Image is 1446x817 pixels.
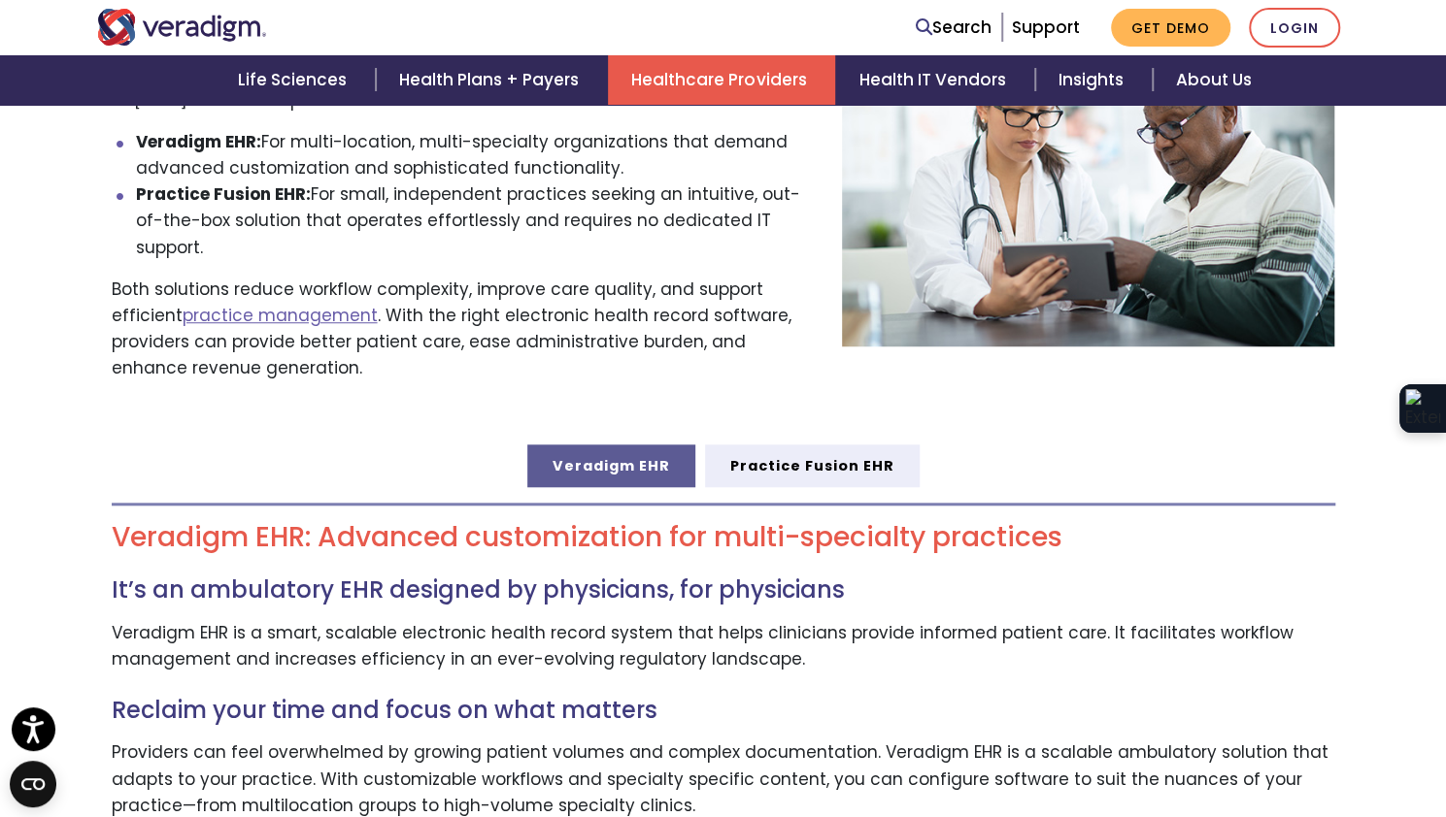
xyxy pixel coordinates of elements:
[183,304,378,327] a: practice management
[136,182,311,206] strong: Practice Fusion EHR:
[842,13,1335,346] img: page-ehr-solutions-overview.jpg
[10,761,56,807] button: Open CMP widget
[376,55,608,105] a: Health Plans + Payers
[136,129,813,181] li: For multi-location, multi-specialty organizations that demand advanced customization and sophisti...
[916,15,992,41] a: Search
[112,277,813,382] p: Both solutions reduce workflow complexity, improve care quality, and support efficient . With the...
[97,9,267,46] img: Veradigm logo
[1153,55,1275,105] a: About Us
[112,576,1335,605] h3: It’s an ambulatory EHR designed by physicians, for physicians
[835,55,1034,105] a: Health IT Vendors
[705,444,920,487] a: Practice Fusion EHR
[1012,16,1080,39] a: Support
[112,521,1335,554] h2: Veradigm EHR: Advanced customization for multi-specialty practices
[1405,389,1440,428] img: Extension Icon
[527,444,695,487] a: Veradigm EHR
[608,55,835,105] a: Healthcare Providers
[112,697,1335,725] h3: Reclaim your time and focus on what matters
[215,55,376,105] a: Life Sciences
[1249,8,1340,48] a: Login
[136,130,261,153] strong: Veradigm EHR:
[1035,55,1153,105] a: Insights
[112,620,1335,672] p: Veradigm EHR is a smart, scalable electronic health record system that helps clinicians provide i...
[1111,9,1230,47] a: Get Demo
[136,181,813,261] li: For small, independent practices seeking an intuitive, out-of-the-box solution that operates effo...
